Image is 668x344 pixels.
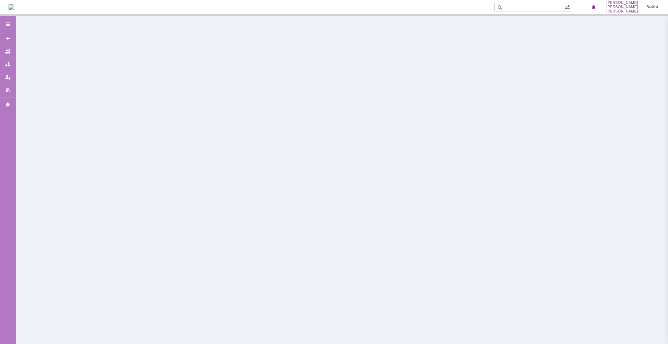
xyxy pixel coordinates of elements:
span: Расширенный поиск [565,3,572,10]
a: Перейти на домашнюю страницу [9,4,14,10]
a: Мои согласования [2,84,14,96]
img: logo [9,4,14,10]
a: Мои заявки [2,71,14,83]
span: [PERSON_NAME] [606,5,638,9]
span: [PERSON_NAME] [606,9,638,14]
a: Заявки в моей ответственности [2,59,14,70]
a: Заявки на командах [2,46,14,57]
a: Создать заявку [2,33,14,44]
span: [PERSON_NAME] [606,1,638,5]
